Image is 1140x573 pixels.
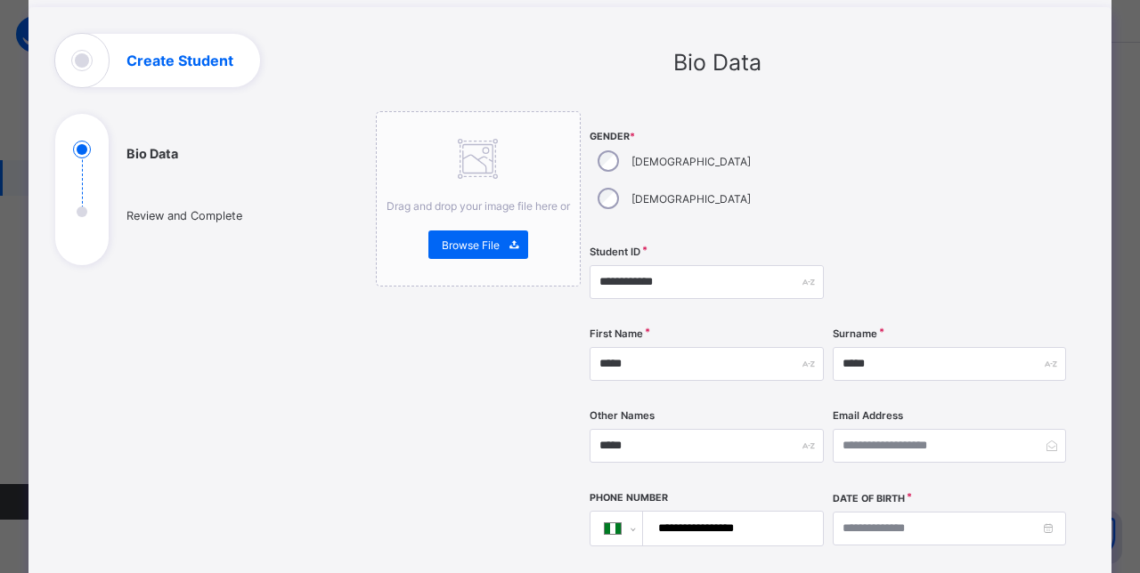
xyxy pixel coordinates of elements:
label: Surname [833,327,877,340]
span: Drag and drop your image file here or [387,199,570,213]
h1: Create Student [126,53,233,68]
label: Date of Birth [833,493,905,504]
span: Bio Data [673,49,761,76]
label: Phone Number [590,492,668,504]
span: Browse File [442,238,500,252]
label: Student ID [590,246,640,258]
label: Email Address [833,409,903,422]
label: First Name [590,327,643,340]
label: Other Names [590,409,655,422]
div: Drag and drop your image file here orBrowse File [376,111,581,286]
span: Gender [590,131,824,142]
label: [DEMOGRAPHIC_DATA] [631,192,751,206]
label: [DEMOGRAPHIC_DATA] [631,155,751,168]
